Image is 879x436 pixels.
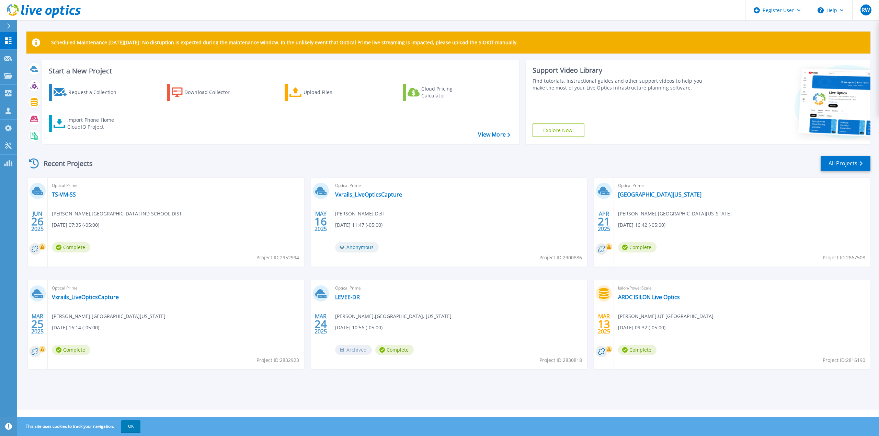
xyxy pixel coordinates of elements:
span: Project ID: 2816190 [823,356,865,364]
span: [PERSON_NAME] , [GEOGRAPHIC_DATA], [US_STATE] [335,313,452,320]
span: 16 [315,219,327,224]
span: Complete [618,242,657,252]
span: Project ID: 2900886 [539,254,582,261]
div: MAY 2025 [314,209,327,234]
span: 21 [598,219,610,224]
div: Request a Collection [68,85,123,99]
span: 26 [31,219,44,224]
span: [DATE] 09:32 (-05:00) [618,324,665,331]
span: Complete [52,242,90,252]
span: [PERSON_NAME] , Dell [335,210,384,217]
span: Complete [618,345,657,355]
div: JUN 2025 [31,209,44,234]
div: Import Phone Home CloudIQ Project [67,117,121,130]
a: Download Collector [167,84,243,101]
span: RW [861,7,870,13]
div: Cloud Pricing Calculator [421,85,476,99]
button: OK [121,420,140,433]
div: Support Video Library [533,66,711,75]
div: Upload Files [304,85,358,99]
span: Project ID: 2867508 [823,254,865,261]
span: Anonymous [335,242,379,252]
a: [GEOGRAPHIC_DATA][US_STATE] [618,191,701,198]
a: ARDC ISILON Live Optics [618,294,680,301]
span: Optical Prime [52,284,300,292]
p: Scheduled Maintenance [DATE][DATE]: No disruption is expected during the maintenance window. In t... [51,40,518,45]
div: MAR 2025 [314,311,327,337]
span: Optical Prime [52,182,300,189]
span: [PERSON_NAME] , [GEOGRAPHIC_DATA][US_STATE] [618,210,732,217]
span: [DATE] 07:35 (-05:00) [52,221,99,229]
a: All Projects [821,156,870,171]
span: 25 [31,321,44,327]
span: [DATE] 10:56 (-05:00) [335,324,383,331]
div: Recent Projects [26,155,102,172]
span: [PERSON_NAME] , [GEOGRAPHIC_DATA] IND SCHOOL DIST [52,210,182,217]
span: 13 [598,321,610,327]
a: TS-VM-SS [52,191,76,198]
span: Optical Prime [335,284,583,292]
a: View More [478,131,510,138]
div: MAR 2025 [31,311,44,337]
span: [DATE] 11:47 (-05:00) [335,221,383,229]
a: Vxrails_LiveOpticsCapture [52,294,119,301]
div: APR 2025 [597,209,610,234]
a: Explore Now! [533,123,585,137]
h3: Start a New Project [49,67,510,75]
a: Request a Collection [49,84,125,101]
span: [DATE] 16:14 (-05:00) [52,324,99,331]
span: Project ID: 2832923 [256,356,299,364]
span: Complete [52,345,90,355]
a: LEVEE-DR [335,294,360,301]
span: [PERSON_NAME] , [GEOGRAPHIC_DATA][US_STATE] [52,313,165,320]
span: 24 [315,321,327,327]
span: Project ID: 2952994 [256,254,299,261]
div: Download Collector [184,85,239,99]
span: [DATE] 16:42 (-05:00) [618,221,665,229]
div: Find tutorials, instructional guides and other support videos to help you make the most of your L... [533,78,711,91]
span: [PERSON_NAME] , UT [GEOGRAPHIC_DATA] [618,313,714,320]
span: Archived [335,345,372,355]
span: Isilon/PowerScale [618,284,866,292]
span: Project ID: 2830818 [539,356,582,364]
a: Vxrails_LiveOpticsCapture [335,191,402,198]
a: Upload Files [285,84,361,101]
span: Complete [375,345,414,355]
a: Cloud Pricing Calculator [403,84,479,101]
span: Optical Prime [618,182,866,189]
div: MAR 2025 [597,311,610,337]
span: Optical Prime [335,182,583,189]
span: This site uses cookies to track your navigation. [19,420,140,433]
